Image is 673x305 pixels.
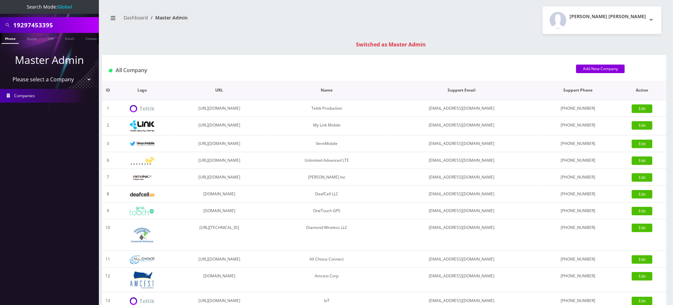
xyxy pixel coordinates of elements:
td: [EMAIL_ADDRESS][DOMAIN_NAME] [386,135,538,152]
img: Unlimited Advanced LTE [130,157,155,165]
a: Edit [632,255,653,264]
th: Support Email [386,81,538,100]
td: [PHONE_NUMBER] [538,152,618,169]
td: VennMobile [268,135,386,152]
td: [DOMAIN_NAME] [171,186,268,203]
th: Action [618,81,666,100]
nav: breadcrumb [107,11,379,30]
td: Diamond Wireless LLC [268,219,386,251]
td: 11 [102,251,113,268]
td: My Link Mobile [268,117,386,135]
img: VennMobile [130,142,155,146]
td: [URL][DOMAIN_NAME] [171,117,268,135]
td: [EMAIL_ADDRESS][DOMAIN_NAME] [386,186,538,203]
td: [PHONE_NUMBER] [538,251,618,268]
td: [URL][TECHNICAL_ID] [171,219,268,251]
td: [URL][DOMAIN_NAME] [171,251,268,268]
td: [EMAIL_ADDRESS][DOMAIN_NAME] [386,219,538,251]
button: [PERSON_NAME] [PERSON_NAME] [543,7,661,34]
td: [PHONE_NUMBER] [538,219,618,251]
img: Amcest Corp [130,271,155,289]
td: 7 [102,169,113,186]
li: Master Admin [148,14,188,21]
a: Company [82,33,104,43]
td: [EMAIL_ADDRESS][DOMAIN_NAME] [386,152,538,169]
td: [PHONE_NUMBER] [538,169,618,186]
td: [PHONE_NUMBER] [538,135,618,152]
a: Edit [632,173,653,182]
img: Teltik Production [130,105,155,113]
img: Rexing Inc [130,175,155,181]
img: OneTouch GPS [130,207,155,215]
td: [EMAIL_ADDRESS][DOMAIN_NAME] [386,203,538,219]
td: [PERSON_NAME] Inc [268,169,386,186]
a: Phone [2,33,19,44]
td: [URL][DOMAIN_NAME] [171,169,268,186]
td: [EMAIL_ADDRESS][DOMAIN_NAME] [386,251,538,268]
img: All Choice Connect [130,255,155,264]
input: Search All Companies [13,19,97,31]
td: [PHONE_NUMBER] [538,186,618,203]
td: 9 [102,203,113,219]
a: Dashboard [124,14,148,21]
img: All Company [109,69,112,72]
strong: Global [57,4,72,10]
th: Support Phone [538,81,618,100]
a: Name [23,33,40,43]
h1: All Company [109,67,566,73]
img: Diamond Wireless LLC [130,223,155,247]
td: [EMAIL_ADDRESS][DOMAIN_NAME] [386,117,538,135]
td: 6 [102,152,113,169]
a: Add New Company [576,65,625,73]
th: URL [171,81,268,100]
td: [EMAIL_ADDRESS][DOMAIN_NAME] [386,100,538,117]
td: OneTouch GPS [268,203,386,219]
a: Edit [632,121,653,130]
td: [PHONE_NUMBER] [538,117,618,135]
a: Edit [632,207,653,215]
img: My Link Mobile [130,120,155,132]
td: [URL][DOMAIN_NAME] [171,152,268,169]
td: [EMAIL_ADDRESS][DOMAIN_NAME] [386,169,538,186]
td: [EMAIL_ADDRESS][DOMAIN_NAME] [386,268,538,292]
td: [PHONE_NUMBER] [538,100,618,117]
td: Teltik Production [268,100,386,117]
img: DeafCell LLC [130,192,155,197]
a: Edit [632,104,653,113]
td: [URL][DOMAIN_NAME] [171,135,268,152]
th: Name [268,81,386,100]
td: Amcest Corp [268,268,386,292]
td: [PHONE_NUMBER] [538,203,618,219]
a: Edit [632,272,653,281]
td: 3 [102,135,113,152]
span: Companies [15,93,35,98]
a: Edit [632,156,653,165]
th: Logo [113,81,171,100]
img: IoT [130,297,155,305]
td: [PHONE_NUMBER] [538,268,618,292]
a: Edit [632,224,653,232]
a: Edit [632,190,653,199]
span: Search Mode: [27,4,72,10]
td: All Choice Connect [268,251,386,268]
td: 10 [102,219,113,251]
td: 2 [102,117,113,135]
a: Edit [632,140,653,148]
td: 1 [102,100,113,117]
th: ID [102,81,113,100]
a: SIM [44,33,57,43]
td: 8 [102,186,113,203]
div: Switched as Master Admin [109,41,673,48]
td: [DOMAIN_NAME] [171,268,268,292]
td: 12 [102,268,113,292]
td: [URL][DOMAIN_NAME] [171,100,268,117]
a: Email [62,33,77,43]
h2: [PERSON_NAME] [PERSON_NAME] [570,14,646,19]
td: [DOMAIN_NAME] [171,203,268,219]
td: DeafCell LLC [268,186,386,203]
td: Unlimited Advanced LTE [268,152,386,169]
